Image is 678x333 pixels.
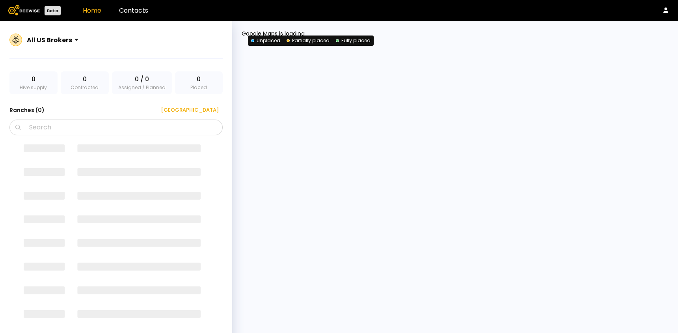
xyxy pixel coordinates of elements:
[175,71,223,94] div: Placed
[135,75,149,84] span: 0 / 0
[83,75,87,84] span: 0
[9,71,58,94] div: Hive supply
[27,35,72,45] div: All US Brokers
[83,6,101,15] a: Home
[9,105,45,116] h3: Ranches ( 0 )
[32,75,35,84] span: 0
[119,6,148,15] a: Contacts
[112,71,172,94] div: Assigned / Planned
[8,5,40,15] img: Beewise logo
[287,37,330,44] div: Partially placed
[45,6,61,15] div: Beta
[242,31,669,324] div: Google Maps is loading
[151,104,223,116] button: [GEOGRAPHIC_DATA]
[61,71,109,94] div: Contracted
[251,37,280,44] div: Unplaced
[155,106,219,114] div: [GEOGRAPHIC_DATA]
[197,75,201,84] span: 0
[336,37,371,44] div: Fully placed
